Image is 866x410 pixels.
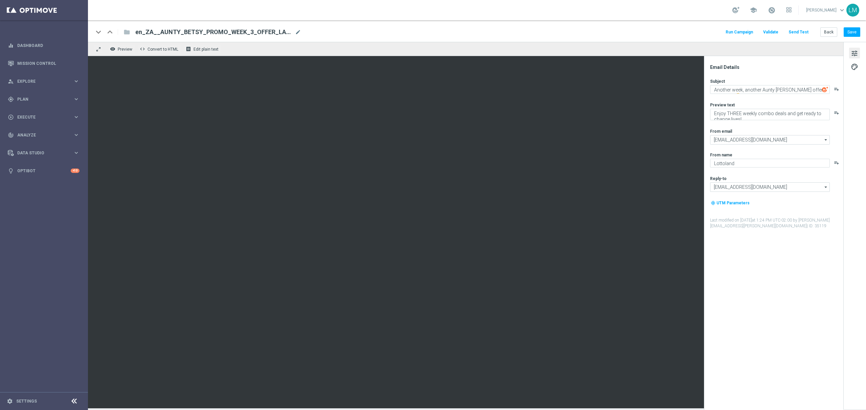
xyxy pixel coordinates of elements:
[17,97,73,101] span: Plan
[820,27,837,37] button: Back
[73,132,79,138] i: keyboard_arrow_right
[710,199,750,207] button: my_location UTM Parameters
[750,6,757,14] span: school
[138,45,181,53] button: code Convert to HTML
[725,28,754,37] button: Run Campaign
[822,86,828,93] img: optiGenie.svg
[716,201,750,205] span: UTM Parameters
[763,30,778,34] span: Validate
[710,217,843,229] label: Last modified on [DATE] at 1:24 PM UTC-02:00 by [PERSON_NAME][EMAIL_ADDRESS][PERSON_NAME][DOMAIN_...
[73,78,79,84] i: keyboard_arrow_right
[140,46,145,52] span: code
[186,46,191,52] i: receipt
[17,36,79,54] a: Dashboard
[73,114,79,120] i: keyboard_arrow_right
[295,29,301,35] span: mode_edit
[823,135,829,144] i: arrow_drop_down
[710,182,830,192] input: Select
[17,79,73,83] span: Explore
[17,54,79,72] a: Mission Control
[135,28,292,36] span: en_ZA__AUNTY_BETSY_PROMO_WEEK_3_OFFER_LAUNCH__EMT_ALL_EM_TAC_LT
[8,150,73,156] div: Data Studio
[7,43,80,48] button: equalizer Dashboard
[710,129,732,134] label: From email
[710,102,735,108] label: Preview text
[849,48,860,58] button: tune
[844,27,860,37] button: Save
[8,36,79,54] div: Dashboard
[7,150,80,156] button: Data Studio keyboard_arrow_right
[17,115,73,119] span: Execute
[851,49,858,58] span: tune
[8,78,14,84] i: person_search
[8,78,73,84] div: Explore
[8,54,79,72] div: Mission Control
[193,47,219,52] span: Edit plain text
[7,97,80,102] button: gps_fixed Plan keyboard_arrow_right
[8,162,79,180] div: Optibot
[710,64,843,70] div: Email Details
[846,4,859,17] div: LM
[834,86,839,92] button: playlist_add
[16,399,37,403] a: Settings
[7,61,80,66] button: Mission Control
[7,79,80,84] button: person_search Explore keyboard_arrow_right
[834,110,839,116] button: playlist_add
[851,62,858,71] span: palette
[788,28,810,37] button: Send Test
[7,114,80,120] button: play_circle_outline Execute keyboard_arrow_right
[8,132,73,138] div: Analyze
[834,160,839,165] button: playlist_add
[8,114,73,120] div: Execute
[118,47,132,52] span: Preview
[807,224,826,228] span: | ID: 35119
[7,398,13,404] i: settings
[710,152,732,158] label: From name
[823,183,829,191] i: arrow_drop_down
[711,201,715,205] i: my_location
[8,96,14,102] i: gps_fixed
[184,45,222,53] button: receipt Edit plain text
[108,45,135,53] button: remove_red_eye Preview
[762,28,779,37] button: Validate
[73,96,79,102] i: keyboard_arrow_right
[17,151,73,155] span: Data Studio
[8,132,14,138] i: track_changes
[7,132,80,138] button: track_changes Analyze keyboard_arrow_right
[710,176,727,181] label: Reply-to
[110,46,115,52] i: remove_red_eye
[147,47,178,52] span: Convert to HTML
[8,168,14,174] i: lightbulb
[849,61,860,72] button: palette
[17,133,73,137] span: Analyze
[8,96,73,102] div: Plan
[710,79,725,84] label: Subject
[8,114,14,120] i: play_circle_outline
[71,169,79,173] div: +10
[805,5,846,15] a: [PERSON_NAME]keyboard_arrow_down
[838,6,846,14] span: keyboard_arrow_down
[710,135,830,145] input: Select
[73,150,79,156] i: keyboard_arrow_right
[7,168,80,174] button: lightbulb Optibot +10
[8,43,14,49] i: equalizer
[17,162,71,180] a: Optibot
